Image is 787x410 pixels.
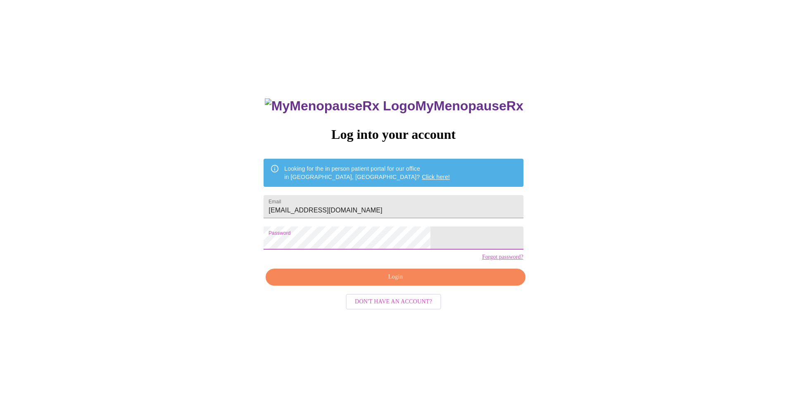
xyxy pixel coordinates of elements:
[284,161,450,184] div: Looking for the in person patient portal for our office in [GEOGRAPHIC_DATA], [GEOGRAPHIC_DATA]?
[482,254,523,260] a: Forgot password?
[355,297,432,307] span: Don't have an account?
[265,98,415,114] img: MyMenopauseRx Logo
[344,298,443,305] a: Don't have an account?
[346,294,441,310] button: Don't have an account?
[264,127,523,142] h3: Log into your account
[275,272,516,282] span: Login
[265,98,523,114] h3: MyMenopauseRx
[422,174,450,180] a: Click here!
[266,269,525,286] button: Login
